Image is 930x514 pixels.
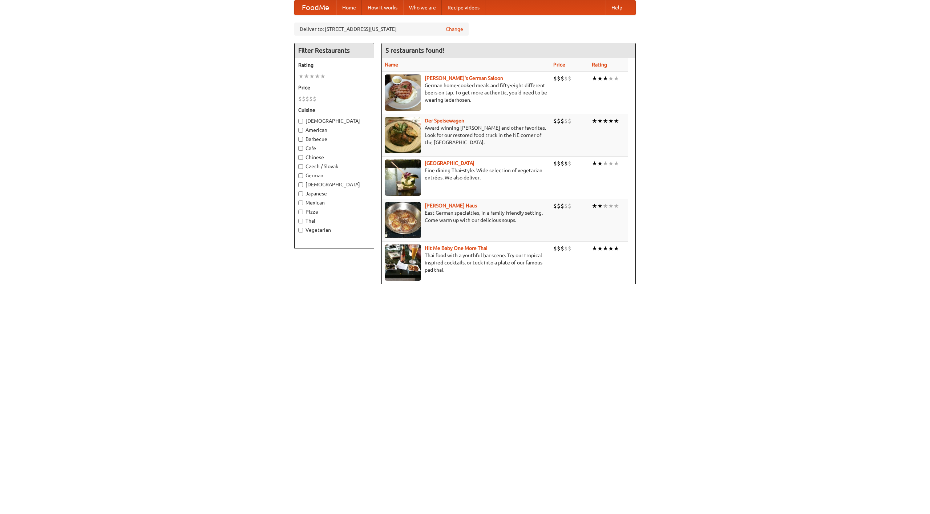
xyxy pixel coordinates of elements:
[553,117,557,125] li: $
[442,0,485,15] a: Recipe videos
[294,23,469,36] div: Deliver to: [STREET_ADDRESS][US_STATE]
[608,117,614,125] li: ★
[568,117,571,125] li: $
[553,159,557,167] li: $
[298,226,370,234] label: Vegetarian
[298,72,304,80] li: ★
[608,74,614,82] li: ★
[385,117,421,153] img: speisewagen.jpg
[298,135,370,143] label: Barbecue
[597,159,603,167] li: ★
[385,74,421,111] img: esthers.jpg
[564,202,568,210] li: $
[298,172,370,179] label: German
[403,0,442,15] a: Who we are
[597,117,603,125] li: ★
[298,146,303,151] input: Cafe
[603,74,608,82] li: ★
[298,228,303,232] input: Vegetarian
[336,0,362,15] a: Home
[385,62,398,68] a: Name
[614,159,619,167] li: ★
[614,202,619,210] li: ★
[302,95,306,103] li: $
[561,117,564,125] li: $
[385,124,547,146] p: Award-winning [PERSON_NAME] and other favorites. Look for our restored food truck in the NE corne...
[608,244,614,252] li: ★
[597,244,603,252] li: ★
[298,182,303,187] input: [DEMOGRAPHIC_DATA]
[315,72,320,80] li: ★
[425,245,488,251] a: Hit Me Baby One More Thai
[592,62,607,68] a: Rating
[561,202,564,210] li: $
[298,137,303,142] input: Barbecue
[298,208,370,215] label: Pizza
[597,202,603,210] li: ★
[603,202,608,210] li: ★
[592,159,597,167] li: ★
[385,209,547,224] p: East German specialties, in a family-friendly setting. Come warm up with our delicious soups.
[309,72,315,80] li: ★
[298,181,370,188] label: [DEMOGRAPHIC_DATA]
[603,244,608,252] li: ★
[557,244,561,252] li: $
[564,74,568,82] li: $
[298,173,303,178] input: German
[298,155,303,160] input: Chinese
[568,74,571,82] li: $
[362,0,403,15] a: How it works
[298,126,370,134] label: American
[561,244,564,252] li: $
[298,106,370,114] h5: Cuisine
[309,95,313,103] li: $
[298,217,370,224] label: Thai
[298,191,303,196] input: Japanese
[557,202,561,210] li: $
[313,95,316,103] li: $
[568,244,571,252] li: $
[298,199,370,206] label: Mexican
[425,75,503,81] a: [PERSON_NAME]'s German Saloon
[295,43,374,58] h4: Filter Restaurants
[592,244,597,252] li: ★
[385,244,421,281] img: babythai.jpg
[298,145,370,152] label: Cafe
[298,128,303,133] input: American
[298,201,303,205] input: Mexican
[295,0,336,15] a: FoodMe
[614,74,619,82] li: ★
[385,82,547,104] p: German home-cooked meals and fifty-eight different beers on tap. To get more authentic, you'd nee...
[446,25,463,33] a: Change
[557,159,561,167] li: $
[557,117,561,125] li: $
[320,72,325,80] li: ★
[385,167,547,181] p: Fine dining Thai-style. Wide selection of vegetarian entrées. We also deliver.
[298,154,370,161] label: Chinese
[564,159,568,167] li: $
[553,74,557,82] li: $
[608,202,614,210] li: ★
[568,159,571,167] li: $
[306,95,309,103] li: $
[385,202,421,238] img: kohlhaus.jpg
[425,118,464,124] a: Der Speisewagen
[425,203,477,209] a: [PERSON_NAME] Haus
[298,61,370,69] h5: Rating
[557,74,561,82] li: $
[298,164,303,169] input: Czech / Slovak
[298,190,370,197] label: Japanese
[385,252,547,274] p: Thai food with a youthful bar scene. Try our tropical inspired cocktails, or tuck into a plate of...
[597,74,603,82] li: ★
[298,119,303,124] input: [DEMOGRAPHIC_DATA]
[592,74,597,82] li: ★
[564,244,568,252] li: $
[298,117,370,125] label: [DEMOGRAPHIC_DATA]
[385,47,444,54] ng-pluralize: 5 restaurants found!
[603,159,608,167] li: ★
[561,159,564,167] li: $
[603,117,608,125] li: ★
